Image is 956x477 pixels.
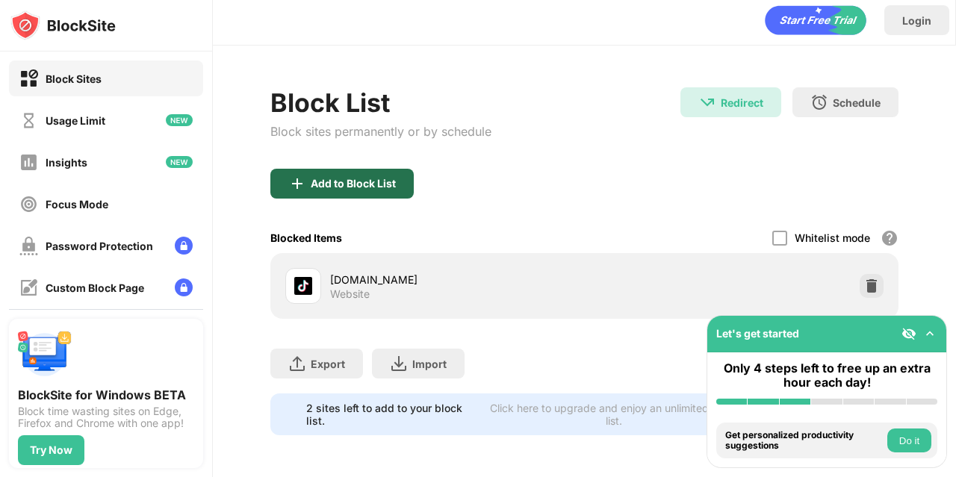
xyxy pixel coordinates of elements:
div: Schedule [833,96,881,109]
div: BlockSite for Windows BETA [18,387,194,402]
div: Click here to upgrade and enjoy an unlimited block list. [485,402,742,427]
div: Block sites permanently or by schedule [270,124,491,139]
div: [DOMAIN_NAME] [330,272,585,287]
div: Insights [46,156,87,169]
img: insights-off.svg [19,153,38,172]
img: block-on.svg [19,69,38,88]
div: Export [311,358,345,370]
img: lock-menu.svg [175,237,193,255]
div: Only 4 steps left to free up an extra hour each day! [716,361,937,390]
div: Whitelist mode [795,231,870,244]
div: Focus Mode [46,198,108,211]
div: Block time wasting sites on Edge, Firefox and Chrome with one app! [18,405,194,429]
img: lock-menu.svg [175,278,193,296]
img: eye-not-visible.svg [901,326,916,341]
img: new-icon.svg [166,156,193,168]
img: favicons [294,277,312,295]
div: Redirect [721,96,763,109]
img: time-usage-off.svg [19,111,38,130]
div: Website [330,287,370,301]
div: Custom Block Page [46,281,144,294]
div: Block List [270,87,491,118]
div: Import [412,358,447,370]
div: Add to Block List [311,178,396,190]
div: Try Now [30,444,72,456]
img: new-icon.svg [166,114,193,126]
img: focus-off.svg [19,195,38,213]
img: logo-blocksite.svg [10,10,116,40]
div: Let's get started [716,327,799,340]
div: Block Sites [46,72,102,85]
div: Usage Limit [46,114,105,127]
div: animation [765,5,866,35]
img: omni-setup-toggle.svg [922,326,937,341]
div: 2 sites left to add to your block list. [306,402,477,427]
div: Password Protection [46,240,153,252]
img: password-protection-off.svg [19,237,38,255]
div: Get personalized productivity suggestions [725,430,884,452]
div: Login [902,14,931,27]
button: Do it [887,428,931,452]
img: customize-block-page-off.svg [19,278,38,297]
img: push-desktop.svg [18,328,72,381]
div: Blocked Items [270,231,342,244]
